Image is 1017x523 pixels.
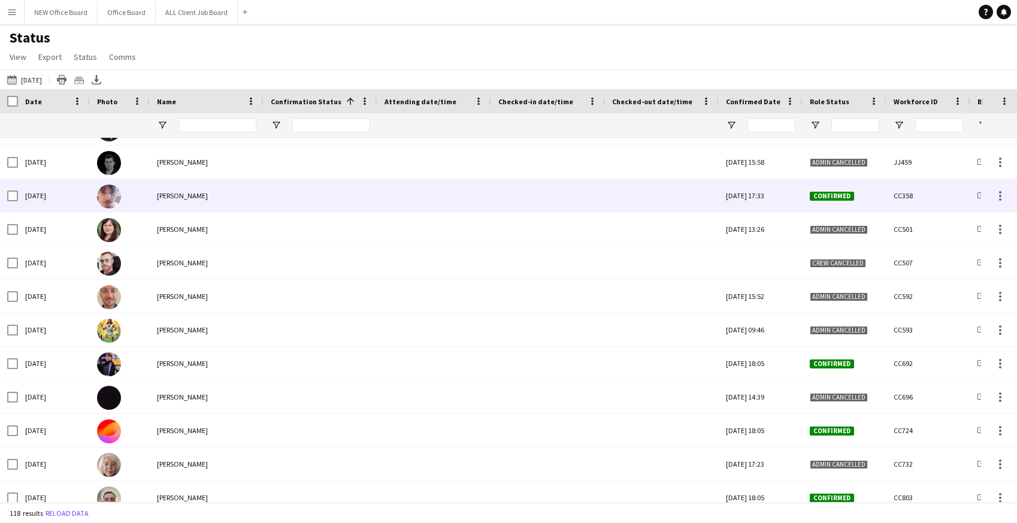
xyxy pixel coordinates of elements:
[894,120,904,131] button: Open Filter Menu
[18,146,90,179] div: [DATE]
[719,414,803,447] div: [DATE] 18:05
[18,179,90,212] div: [DATE]
[719,448,803,480] div: [DATE] 17:23
[810,97,849,106] span: Role Status
[810,192,854,201] span: Confirmed
[292,118,370,132] input: Confirmation Status Filter Input
[726,120,737,131] button: Open Filter Menu
[719,313,803,346] div: [DATE] 09:46
[18,313,90,346] div: [DATE]
[25,97,42,106] span: Date
[810,494,854,503] span: Confirmed
[810,393,868,402] span: Admin cancelled
[810,460,868,469] span: Admin cancelled
[97,97,117,106] span: Photo
[719,280,803,313] div: [DATE] 15:52
[25,1,98,24] button: NEW Office Board
[18,280,90,313] div: [DATE]
[719,213,803,246] div: [DATE] 13:26
[157,97,176,106] span: Name
[886,481,970,514] div: CC803
[157,292,208,301] span: [PERSON_NAME]
[810,225,868,234] span: Admin cancelled
[10,52,26,62] span: View
[747,118,795,132] input: Confirmed Date Filter Input
[97,285,121,309] img: Gabriel Waddingham
[810,359,854,368] span: Confirmed
[89,72,104,87] app-action-btn: Export XLSX
[886,179,970,212] div: CC358
[719,347,803,380] div: [DATE] 18:05
[810,292,868,301] span: Admin cancelled
[18,347,90,380] div: [DATE]
[886,213,970,246] div: CC501
[178,118,256,132] input: Name Filter Input
[34,49,66,65] a: Export
[157,459,208,468] span: [PERSON_NAME]
[18,246,90,279] div: [DATE]
[894,97,938,106] span: Workforce ID
[18,213,90,246] div: [DATE]
[43,507,91,520] button: Reload data
[886,414,970,447] div: CC724
[5,49,31,65] a: View
[97,453,121,477] img: Marion Ring
[498,97,573,106] span: Checked-in date/time
[886,246,970,279] div: CC507
[38,52,62,62] span: Export
[271,97,341,106] span: Confirmation Status
[157,493,208,502] span: [PERSON_NAME]
[157,258,208,267] span: [PERSON_NAME]
[157,191,208,200] span: [PERSON_NAME]
[72,72,86,87] app-action-btn: Crew files as ZIP
[18,380,90,413] div: [DATE]
[18,414,90,447] div: [DATE]
[98,1,156,24] button: Office Board
[157,426,208,435] span: [PERSON_NAME]
[719,481,803,514] div: [DATE] 18:05
[886,380,970,413] div: CC696
[886,280,970,313] div: CC592
[810,427,854,436] span: Confirmed
[157,120,168,131] button: Open Filter Menu
[69,49,102,65] a: Status
[385,97,456,106] span: Attending date/time
[810,259,866,268] span: Crew cancelled
[97,185,121,208] img: Ethan Davis
[831,118,879,132] input: Role Status Filter Input
[74,52,97,62] span: Status
[18,448,90,480] div: [DATE]
[977,97,998,106] span: Board
[886,146,970,179] div: JJ459
[97,252,121,276] img: Chris Hickie
[719,380,803,413] div: [DATE] 14:39
[157,225,208,234] span: [PERSON_NAME]
[97,352,121,376] img: Desiree Ramsey
[18,481,90,514] div: [DATE]
[886,448,970,480] div: CC732
[719,179,803,212] div: [DATE] 17:33
[156,1,238,24] button: ALL Client Job Board
[97,386,121,410] img: Jason David
[109,52,136,62] span: Comms
[915,118,963,132] input: Workforce ID Filter Input
[719,146,803,179] div: [DATE] 15:58
[157,359,208,368] span: [PERSON_NAME]
[977,120,988,131] button: Open Filter Menu
[5,72,44,87] button: [DATE]
[810,326,868,335] span: Admin cancelled
[97,486,121,510] img: Ciaran Carey
[157,325,208,334] span: [PERSON_NAME]
[612,97,692,106] span: Checked-out date/time
[97,218,121,242] img: Susan Hewitt
[886,347,970,380] div: CC692
[157,392,208,401] span: [PERSON_NAME]
[810,158,868,167] span: Admin cancelled
[97,151,121,175] img: Jim Wilson
[810,120,821,131] button: Open Filter Menu
[97,419,121,443] img: Grzegorz Wrobel
[104,49,141,65] a: Comms
[726,97,780,106] span: Confirmed Date
[271,120,282,131] button: Open Filter Menu
[55,72,69,87] app-action-btn: Print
